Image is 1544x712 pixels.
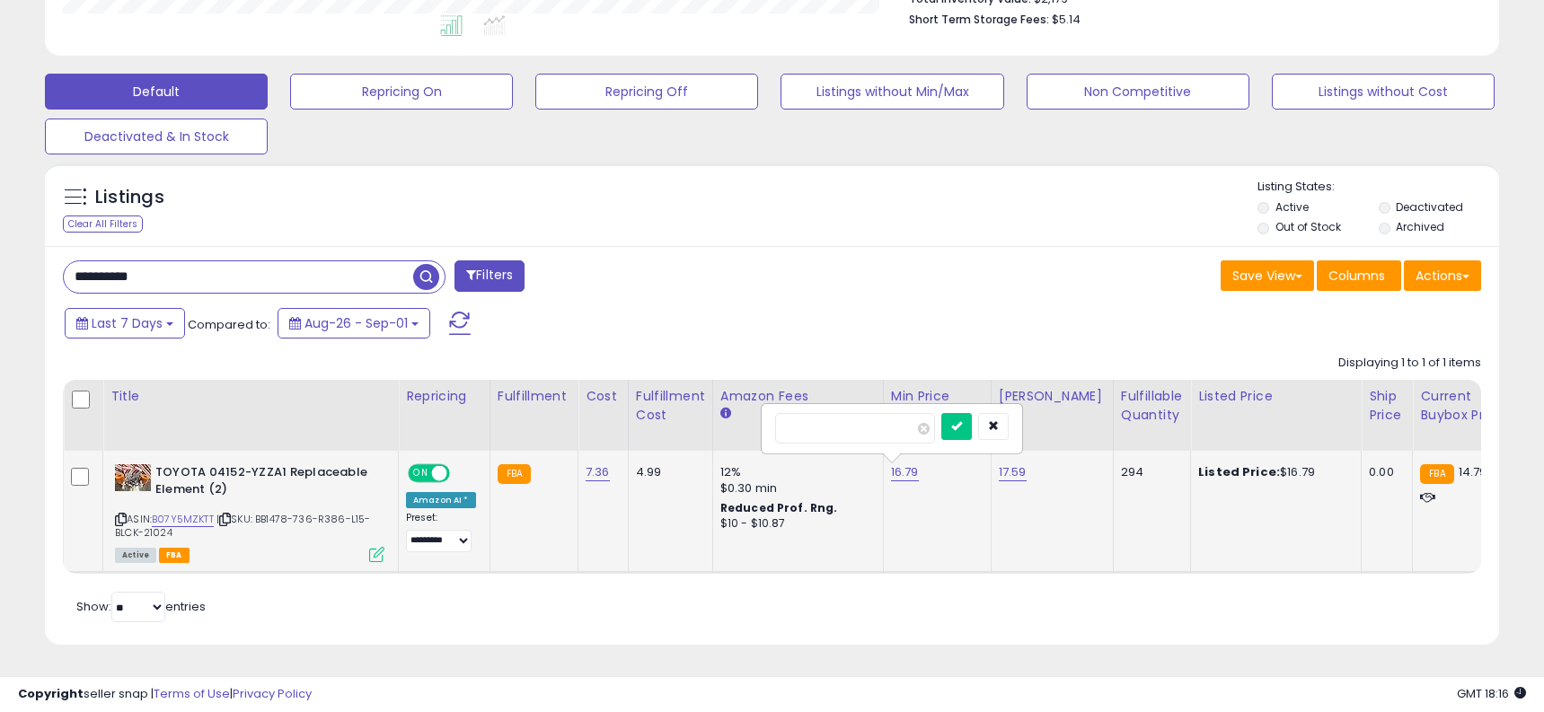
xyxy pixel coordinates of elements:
[720,464,869,480] div: 12%
[304,314,408,332] span: Aug-26 - Sep-01
[454,260,525,292] button: Filters
[1369,464,1398,480] div: 0.00
[115,464,384,560] div: ASIN:
[1275,199,1309,215] label: Active
[45,119,268,154] button: Deactivated & In Stock
[1404,260,1481,291] button: Actions
[155,464,374,502] b: TOYOTA 04152-YZZA1 Replaceable Element (2)
[1396,199,1463,215] label: Deactivated
[159,548,190,563] span: FBA
[65,308,185,338] button: Last 7 Days
[406,512,476,552] div: Preset:
[45,74,268,110] button: Default
[909,12,1049,27] b: Short Term Storage Fees:
[410,466,432,481] span: ON
[447,466,476,481] span: OFF
[720,516,869,532] div: $10 - $10.87
[720,387,876,406] div: Amazon Fees
[1459,463,1487,480] span: 14.79
[115,464,151,491] img: 51qBC2lUy+L._SL40_.jpg
[720,500,838,515] b: Reduced Prof. Rng.
[891,463,919,481] a: 16.79
[1121,387,1183,425] div: Fulfillable Quantity
[586,387,621,406] div: Cost
[18,686,312,703] div: seller snap | |
[76,598,206,615] span: Show: entries
[1328,267,1385,285] span: Columns
[1272,74,1495,110] button: Listings without Cost
[63,215,143,233] div: Clear All Filters
[1198,464,1347,480] div: $16.79
[636,387,705,425] div: Fulfillment Cost
[290,74,513,110] button: Repricing On
[406,387,482,406] div: Repricing
[1052,11,1081,28] span: $5.14
[781,74,1003,110] button: Listings without Min/Max
[891,387,984,406] div: Min Price
[1420,464,1453,484] small: FBA
[1457,685,1526,702] span: 2025-09-9 18:16 GMT
[233,685,312,702] a: Privacy Policy
[1221,260,1314,291] button: Save View
[95,185,164,210] h5: Listings
[1317,260,1401,291] button: Columns
[720,406,731,422] small: Amazon Fees.
[1198,463,1280,480] b: Listed Price:
[1275,219,1341,234] label: Out of Stock
[1420,387,1513,425] div: Current Buybox Price
[720,480,869,497] div: $0.30 min
[115,512,371,539] span: | SKU: BB1478-736-R386-L15-BLCK-21024
[406,492,476,508] div: Amazon AI *
[154,685,230,702] a: Terms of Use
[586,463,610,481] a: 7.36
[636,464,699,480] div: 4.99
[1121,464,1177,480] div: 294
[1338,355,1481,372] div: Displaying 1 to 1 of 1 items
[110,387,391,406] div: Title
[999,463,1027,481] a: 17.59
[1396,219,1444,234] label: Archived
[152,512,214,527] a: B07Y5MZKTT
[498,464,531,484] small: FBA
[535,74,758,110] button: Repricing Off
[1369,387,1405,425] div: Ship Price
[498,387,570,406] div: Fulfillment
[188,316,270,333] span: Compared to:
[999,387,1106,406] div: [PERSON_NAME]
[1027,74,1249,110] button: Non Competitive
[115,548,156,563] span: All listings currently available for purchase on Amazon
[1198,387,1354,406] div: Listed Price
[278,308,430,338] button: Aug-26 - Sep-01
[18,685,84,702] strong: Copyright
[92,314,163,332] span: Last 7 Days
[1257,179,1499,196] p: Listing States:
